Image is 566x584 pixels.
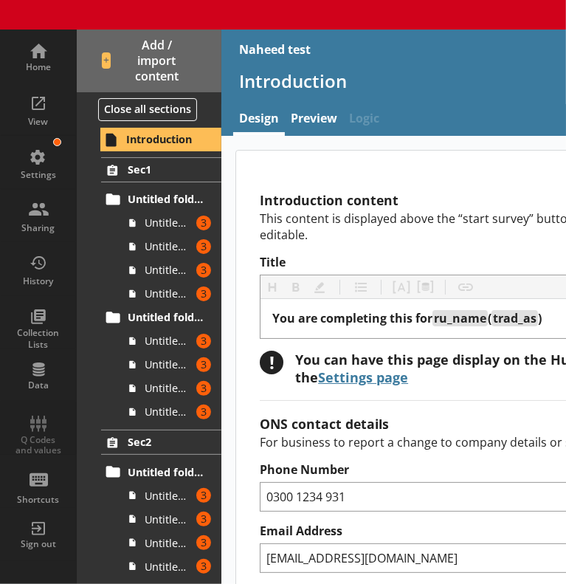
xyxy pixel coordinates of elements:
span: ) [538,310,542,326]
a: Untitled question3 [124,400,221,424]
a: Untitled question3 [124,507,221,531]
button: Close all sections [98,98,197,121]
div: Home [13,61,64,73]
a: Untitled question3 [124,211,221,235]
a: Design [233,104,285,136]
span: ( [488,310,491,326]
div: View [13,116,64,128]
span: Sec1 [128,162,206,176]
a: Sec2 [101,430,221,455]
a: Untitled question3 [124,377,221,400]
li: Untitled folderUntitled question3Untitled question3Untitled question3Untitled question3 [108,188,221,306]
span: Untitled question [145,216,191,230]
div: ! [260,351,283,374]
a: Untitled question3 [124,258,221,282]
span: Sec2 [128,435,206,449]
span: Untitled folder [128,310,206,324]
a: Untitled folder [101,460,221,484]
a: Untitled question3 [124,531,221,554]
span: Untitled question [145,381,191,395]
span: Untitled question [145,536,191,550]
a: Untitled question3 [124,353,221,377]
span: Untitled question [145,405,191,419]
div: Collection Lists [13,327,64,350]
span: Untitled folder [128,192,206,206]
a: Untitled question3 [124,235,221,258]
a: Settings page [318,368,408,386]
span: Untitled question [145,512,191,526]
div: Shortcuts [13,494,64,506]
li: Sec1Untitled folderUntitled question3Untitled question3Untitled question3Untitled question3Untitl... [77,157,221,424]
span: You are completing this for [272,310,432,326]
span: Untitled folder [128,465,206,479]
span: Untitled question [145,334,191,348]
span: Introduction [127,132,206,146]
div: Sharing [13,222,64,234]
span: Untitled question [145,263,191,277]
a: Untitled question3 [124,484,221,507]
a: Untitled question3 [124,329,221,353]
div: Naheed test [239,41,311,58]
li: Untitled folderUntitled question3Untitled question3Untitled question3Untitled question3 [108,460,221,578]
span: trad_as [493,310,536,326]
button: Add / import content [77,30,221,92]
span: Untitled question [145,286,191,300]
div: Settings [13,169,64,181]
div: Sign out [13,538,64,550]
a: Preview [285,104,343,136]
span: Untitled question [145,357,191,371]
a: Untitled question3 [124,554,221,578]
span: Logic [343,104,385,136]
a: Sec1 [101,157,221,182]
li: Untitled folderUntitled question3Untitled question3Untitled question3Untitled question3 [108,306,221,424]
span: Untitled question [145,560,191,574]
a: Untitled folder [101,188,221,211]
div: Data [13,379,64,391]
span: Add / import content [102,38,197,83]
span: Untitled question [145,239,191,253]
span: ru_name [434,310,486,326]
span: Untitled question [145,489,191,503]
div: History [13,275,64,287]
a: Introduction [100,128,221,151]
a: Untitled folder [101,306,221,329]
a: Untitled question3 [124,282,221,306]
